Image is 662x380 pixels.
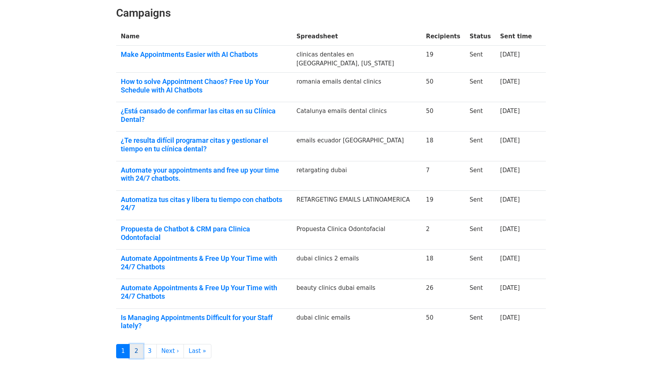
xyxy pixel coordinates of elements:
[421,279,465,308] td: 26
[292,190,422,220] td: RETARGETING EMAILS LATINOAMERICA
[121,284,287,300] a: Automate Appointments & Free Up Your Time with 24/7 Chatbots
[500,314,520,321] a: [DATE]
[121,166,287,183] a: Automate your appointments and free up your time with 24/7 chatbots.
[292,161,422,190] td: retargating dubai
[500,108,520,115] a: [DATE]
[465,27,496,46] th: Status
[500,196,520,203] a: [DATE]
[292,73,422,102] td: romania emails dental clinics
[421,250,465,279] td: 18
[116,27,292,46] th: Name
[465,73,496,102] td: Sent
[500,255,520,262] a: [DATE]
[421,73,465,102] td: 50
[421,102,465,132] td: 50
[116,7,546,20] h2: Campaigns
[292,27,422,46] th: Spreadsheet
[500,167,520,174] a: [DATE]
[421,27,465,46] th: Recipients
[121,50,287,59] a: Make Appointments Easier with AI Chatbots
[500,78,520,85] a: [DATE]
[121,136,287,153] a: ¿Te resulta difícil programar citas y gestionar el tiempo en tu clínica dental?
[465,46,496,73] td: Sent
[465,279,496,308] td: Sent
[465,250,496,279] td: Sent
[121,254,287,271] a: Automate Appointments & Free Up Your Time with 24/7 Chatbots
[143,344,157,358] a: 3
[500,226,520,233] a: [DATE]
[465,190,496,220] td: Sent
[465,220,496,250] td: Sent
[421,46,465,73] td: 19
[292,46,422,73] td: clinicas dentales en [GEOGRAPHIC_DATA], [US_STATE]
[121,107,287,123] a: ¿Está cansado de confirmar las citas en su Clínica Dental?
[292,308,422,338] td: dubai clinic emails
[465,161,496,190] td: Sent
[156,344,184,358] a: Next ›
[623,343,662,380] iframe: Chat Widget
[465,132,496,161] td: Sent
[421,308,465,338] td: 50
[184,344,211,358] a: Last »
[292,279,422,308] td: beauty clinics dubai emails
[465,308,496,338] td: Sent
[421,161,465,190] td: 7
[500,284,520,291] a: [DATE]
[500,137,520,144] a: [DATE]
[292,102,422,132] td: Catalunya emails dental clinics
[121,313,287,330] a: Is Managing Appointments Difficult for your Staff lately?
[130,344,144,358] a: 2
[421,132,465,161] td: 18
[496,27,537,46] th: Sent time
[121,77,287,94] a: How to solve Appointment Chaos? Free Up Your Schedule with AI Chatbots
[421,220,465,250] td: 2
[500,51,520,58] a: [DATE]
[465,102,496,132] td: Sent
[292,132,422,161] td: emails ecuador [GEOGRAPHIC_DATA]
[421,190,465,220] td: 19
[292,250,422,279] td: dubai clinics 2 emails
[292,220,422,250] td: Propuesta Clinica Odontofacial
[121,225,287,241] a: Propuesta de Chatbot & CRM para Clinica Odontofacial
[116,344,130,358] a: 1
[121,195,287,212] a: Automatiza tus citas y libera tu tiempo con chatbots 24/7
